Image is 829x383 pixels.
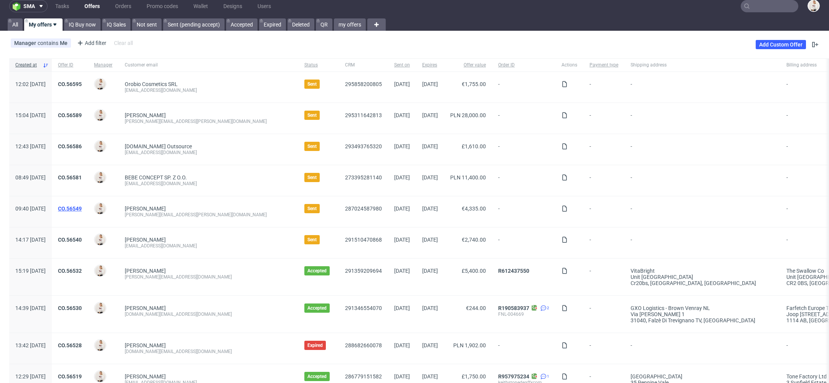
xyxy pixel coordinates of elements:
span: - [498,81,549,93]
a: CO.56530 [58,305,82,311]
a: IQ Sales [102,18,130,31]
span: [DATE] [394,342,410,348]
span: [DATE] [422,268,438,274]
span: Order ID [498,62,549,68]
span: Sent [307,81,317,87]
span: Customer email [125,62,292,68]
div: via [PERSON_NAME] 1 [631,311,774,317]
a: BEBE CONCEPT SP. Z O.O. [125,174,187,181]
span: - [590,81,618,93]
span: contains [38,40,60,46]
span: - [498,174,549,187]
span: Offer ID [58,62,82,68]
div: [PERSON_NAME][EMAIL_ADDRESS][PERSON_NAME][DOMAIN_NAME] [125,212,292,218]
a: CO.56595 [58,81,82,87]
span: 1 [547,373,549,380]
span: - [498,342,549,355]
div: 31040, Falzè di Trevignano TV , [GEOGRAPHIC_DATA] [631,317,774,323]
span: 14:39 [DATE] [15,305,46,311]
span: Expires [422,62,438,68]
span: [DATE] [422,143,438,149]
div: GXO Logistics - Brown Venray NL [631,305,774,311]
span: - [631,342,774,355]
span: [DATE] [394,112,410,118]
span: [DATE] [394,174,410,181]
span: £1,750.00 [462,373,486,380]
span: [DATE] [422,342,438,348]
a: All [8,18,23,31]
a: 273395281140 [345,174,382,181]
img: Mari Fok [95,110,106,121]
span: - [631,237,774,249]
a: R957975234 [498,373,529,380]
span: [DATE] [422,206,438,212]
a: CO.56586 [58,143,82,149]
span: £1,610.00 [462,143,486,149]
div: Add filter [74,37,108,49]
span: - [590,237,618,249]
a: Accepted [226,18,258,31]
a: my offers [334,18,366,31]
a: CO.56540 [58,237,82,243]
div: [PERSON_NAME][EMAIL_ADDRESS][PERSON_NAME][DOMAIN_NAME] [125,118,292,124]
a: 295311642813 [345,112,382,118]
span: Sent [307,206,317,212]
span: Sent [307,143,317,149]
span: [DATE] [394,81,410,87]
div: cr20bs, [GEOGRAPHIC_DATA] , [GEOGRAPHIC_DATA] [631,280,774,286]
span: - [590,206,618,218]
span: sma [23,3,35,9]
img: Mari Fok [95,303,106,313]
a: CO.56532 [58,268,82,274]
a: QR [316,18,332,31]
a: [PERSON_NAME] [125,268,166,274]
a: 2 [539,305,549,311]
span: Accepted [307,305,327,311]
span: €2,740.00 [462,237,486,243]
a: 291346554070 [345,305,382,311]
div: [EMAIL_ADDRESS][DOMAIN_NAME] [125,149,292,156]
img: Mari Fok [95,340,106,351]
a: CO.56519 [58,373,82,380]
div: [EMAIL_ADDRESS][DOMAIN_NAME] [125,87,292,93]
span: [DATE] [422,81,438,87]
span: PLN 11,400.00 [450,174,486,181]
img: logo [13,2,23,11]
span: €244.00 [466,305,486,311]
div: VitaBright [631,268,774,274]
div: FNL-004669 [498,311,549,317]
a: 291359209694 [345,268,382,274]
div: [DOMAIN_NAME][EMAIL_ADDRESS][DOMAIN_NAME] [125,311,292,317]
span: Sent [307,237,317,243]
div: [GEOGRAPHIC_DATA] [631,373,774,380]
span: PLN 1,902.00 [453,342,486,348]
span: - [590,268,618,286]
a: Sent (pending accept) [163,18,225,31]
a: [PERSON_NAME] [125,206,166,212]
span: 09:40 [DATE] [15,206,46,212]
a: Deleted [287,18,314,31]
span: Shipping address [631,62,774,68]
span: 12:29 [DATE] [15,373,46,380]
a: [PERSON_NAME] [125,237,166,243]
span: - [590,305,618,323]
span: PLN 28,000.00 [450,112,486,118]
img: Mari Fok [95,79,106,90]
span: - [631,143,774,156]
span: 15:19 [DATE] [15,268,46,274]
a: [PERSON_NAME] [125,342,166,348]
span: CRM [345,62,382,68]
span: 15:04 [DATE] [15,112,46,118]
span: - [498,112,549,124]
img: Mari Fok [95,141,106,152]
span: [DATE] [422,112,438,118]
span: [DATE] [394,143,410,149]
span: 12:02 [DATE] [15,81,46,87]
a: [DOMAIN_NAME] Outsource [125,143,192,149]
a: My offers [24,18,63,31]
span: [DATE] [422,373,438,380]
span: [DATE] [422,305,438,311]
img: Mari Fok [95,172,106,183]
span: Created at [15,62,40,68]
span: - [498,143,549,156]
